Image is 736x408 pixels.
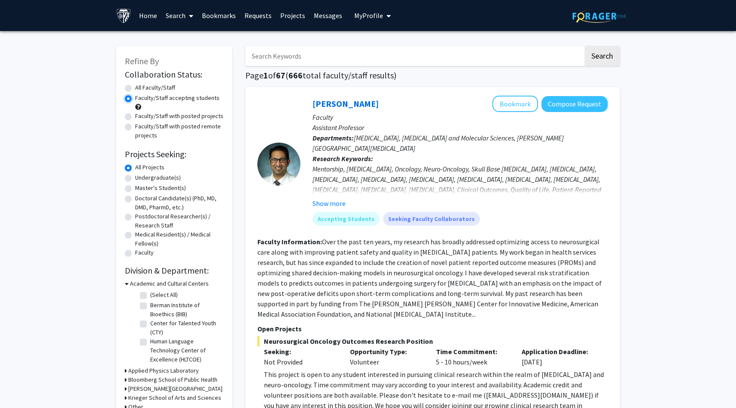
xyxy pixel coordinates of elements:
a: Search [161,0,198,31]
label: Doctoral Candidate(s) (PhD, MD, DMD, PharmD, etc.) [135,194,224,212]
label: Faculty/Staff with posted projects [135,112,223,121]
label: Human Language Technology Center of Excellence (HLTCOE) [150,337,222,364]
div: Not Provided [264,357,337,367]
a: Requests [240,0,276,31]
h2: Collaboration Status: [125,69,224,80]
div: [DATE] [515,346,601,367]
a: Messages [309,0,346,31]
label: Undergraduate(s) [135,173,181,182]
p: Seeking: [264,346,337,357]
p: Application Deadline: [522,346,595,357]
label: Center for Talented Youth (CTY) [150,319,222,337]
p: Open Projects [257,324,608,334]
h3: Applied Physics Laboratory [128,366,199,375]
label: Faculty/Staff accepting students [135,93,220,103]
span: 1 [263,70,268,81]
mat-chip: Accepting Students [312,212,380,226]
label: Faculty/Staff with posted remote projects [135,122,224,140]
a: Bookmarks [198,0,240,31]
h2: Division & Department: [125,265,224,276]
h3: Academic and Cultural Centers [130,279,209,288]
fg-read-more: Over the past ten years, my research has broadly addressed optimizing access to neurosurgical car... [257,237,602,318]
div: Volunteer [343,346,430,367]
span: 666 [288,70,303,81]
button: Compose Request to Raj Mukherjee [541,96,608,112]
span: 67 [276,70,285,81]
span: Neurosurgical Oncology Outcomes Research Position [257,336,608,346]
p: Opportunity Type: [350,346,423,357]
input: Search Keywords [245,46,583,66]
span: [MEDICAL_DATA], [MEDICAL_DATA] and Molecular Sciences, [PERSON_NAME][GEOGRAPHIC_DATA][MEDICAL_DATA] [312,134,564,153]
h3: [PERSON_NAME][GEOGRAPHIC_DATA] [128,384,223,393]
a: Projects [276,0,309,31]
a: Home [135,0,161,31]
button: Add Raj Mukherjee to Bookmarks [492,96,538,112]
label: All Faculty/Staff [135,83,175,92]
label: All Projects [135,163,164,172]
label: Medical Resident(s) / Medical Fellow(s) [135,230,224,248]
span: Refine By [125,56,159,66]
label: Faculty [135,248,154,257]
span: My Profile [354,11,383,20]
p: Time Commitment: [436,346,509,357]
div: Mentorship, [MEDICAL_DATA], Oncology, Neuro-Oncology, Skull Base [MEDICAL_DATA], [MEDICAL_DATA], ... [312,164,608,226]
h2: Projects Seeking: [125,149,224,159]
img: Johns Hopkins University Logo [116,8,131,23]
b: Faculty Information: [257,237,322,246]
button: Show more [312,198,346,209]
b: Departments: [312,134,354,142]
img: ForagerOne Logo [572,9,626,23]
mat-chip: Seeking Faculty Collaborators [383,212,480,226]
h3: Bloomberg School of Public Health [128,375,217,384]
h1: Page of ( total faculty/staff results) [245,70,620,81]
h3: Krieger School of Arts and Sciences [128,393,221,402]
p: Assistant Professor [312,122,608,133]
label: (Select All) [150,290,178,299]
iframe: Chat [6,369,37,402]
button: Search [584,46,620,66]
b: Research Keywords: [312,154,373,163]
div: 5 - 10 hours/week [430,346,516,367]
label: Master's Student(s) [135,184,186,193]
label: Berman Institute of Bioethics (BIB) [150,301,222,319]
a: [PERSON_NAME] [312,98,379,109]
p: Faculty [312,112,608,122]
label: Postdoctoral Researcher(s) / Research Staff [135,212,224,230]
